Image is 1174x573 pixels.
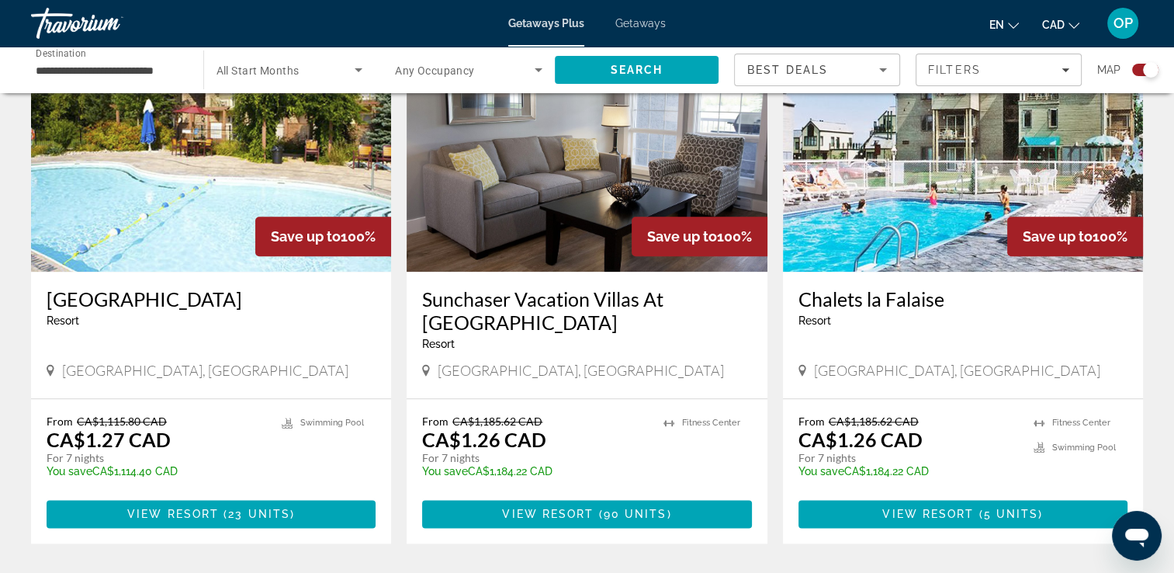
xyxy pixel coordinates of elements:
[508,17,584,30] a: Getaways Plus
[62,362,348,379] span: [GEOGRAPHIC_DATA], [GEOGRAPHIC_DATA]
[783,23,1143,272] img: Chalets la Falaise
[747,61,887,79] mat-select: Sort by
[422,465,647,477] p: CA$1,184.22 CAD
[216,64,300,77] span: All Start Months
[422,287,751,334] a: Sunchaser Vacation Villas At [GEOGRAPHIC_DATA]
[1112,511,1162,561] iframe: Button to launch messaging window
[989,19,1004,31] span: en
[604,508,667,520] span: 90 units
[798,465,1018,477] p: CA$1,184.22 CAD
[47,465,266,477] p: CA$1,114.40 CAD
[1042,13,1079,36] button: Change currency
[407,23,767,272] img: Sunchaser Vacation Villas At Riverside
[47,415,73,428] span: From
[47,465,92,477] span: You save
[1103,7,1143,40] button: User Menu
[928,64,981,76] span: Filters
[502,508,594,520] span: View Resort
[47,451,266,465] p: For 7 nights
[632,217,767,256] div: 100%
[228,508,290,520] span: 23 units
[1097,59,1120,81] span: Map
[422,415,448,428] span: From
[647,228,717,245] span: Save up to
[682,418,740,428] span: Fitness Center
[219,508,295,520] span: ( )
[47,500,376,528] button: View Resort(23 units)
[974,508,1043,520] span: ( )
[438,362,724,379] span: [GEOGRAPHIC_DATA], [GEOGRAPHIC_DATA]
[47,314,79,327] span: Resort
[1052,418,1110,428] span: Fitness Center
[422,465,468,477] span: You save
[798,287,1127,311] a: Chalets la Falaise
[36,47,86,58] span: Destination
[271,228,341,245] span: Save up to
[31,3,186,43] a: Travorium
[452,415,542,428] span: CA$1,185.62 CAD
[798,465,844,477] span: You save
[47,287,376,311] a: [GEOGRAPHIC_DATA]
[798,415,825,428] span: From
[127,508,219,520] span: View Resort
[615,17,666,30] a: Getaways
[300,418,364,428] span: Swimming Pool
[31,23,391,272] img: Georgian Bay Hotel & Conference Centre
[814,362,1100,379] span: [GEOGRAPHIC_DATA], [GEOGRAPHIC_DATA]
[747,64,828,76] span: Best Deals
[1052,443,1116,453] span: Swimming Pool
[422,338,455,350] span: Resort
[36,61,183,80] input: Select destination
[984,508,1039,520] span: 5 units
[882,508,974,520] span: View Resort
[798,428,923,451] p: CA$1.26 CAD
[422,428,546,451] p: CA$1.26 CAD
[422,451,647,465] p: For 7 nights
[916,54,1082,86] button: Filters
[798,500,1127,528] button: View Resort(5 units)
[1023,228,1093,245] span: Save up to
[255,217,391,256] div: 100%
[422,500,751,528] button: View Resort(90 units)
[798,314,831,327] span: Resort
[594,508,671,520] span: ( )
[829,415,919,428] span: CA$1,185.62 CAD
[610,64,663,76] span: Search
[77,415,167,428] span: CA$1,115.80 CAD
[555,56,719,84] button: Search
[1042,19,1065,31] span: CAD
[798,451,1018,465] p: For 7 nights
[1007,217,1143,256] div: 100%
[989,13,1019,36] button: Change language
[395,64,475,77] span: Any Occupancy
[1113,16,1133,31] span: OP
[47,428,171,451] p: CA$1.27 CAD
